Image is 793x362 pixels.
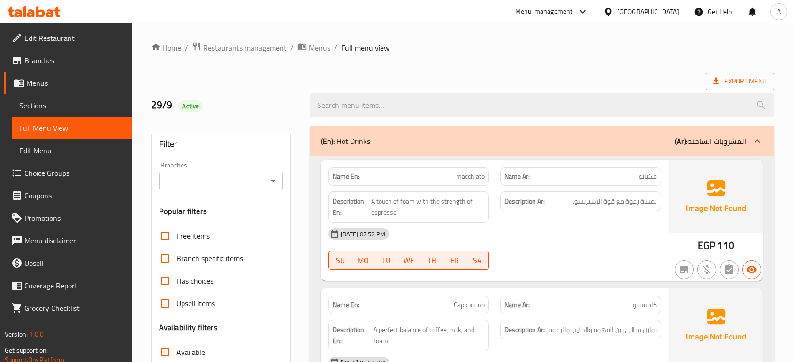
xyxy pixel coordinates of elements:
img: Ae5nvW7+0k+MAAAAAElFTkSuQmCC [669,288,763,362]
button: Open [267,174,280,188]
input: search [310,93,774,117]
span: Edit Restaurant [24,32,125,44]
button: MO [351,251,374,270]
strong: Description En: [333,324,372,347]
span: Available [176,347,205,358]
span: Active [178,102,203,111]
span: macchiato [456,172,485,181]
button: Not has choices [720,260,739,279]
button: WE [397,251,420,270]
a: Coverage Report [4,274,132,297]
strong: Name En: [333,300,359,310]
div: Active [178,100,203,112]
span: Get support on: [5,344,48,356]
span: Cappuccino [454,300,485,310]
span: FR [447,254,463,267]
span: Coupons [24,190,125,201]
li: / [185,42,188,53]
a: Grocery Checklist [4,297,132,319]
nav: breadcrumb [151,42,774,54]
span: Choice Groups [24,167,125,179]
span: Has choices [176,275,213,287]
a: Promotions [4,207,132,229]
span: مكياتو [639,172,657,181]
a: Branches [4,49,132,72]
h2: 29/9 [151,98,298,112]
span: Menu disclaimer [24,235,125,246]
p: المشروبات الساخنة [675,136,746,147]
span: MO [355,254,371,267]
span: Menus [309,42,330,53]
span: Export Menu [713,75,767,87]
span: لمسة رغوة مع قوة الإسبريسو. [573,196,657,207]
span: A perfect balance of coffee, milk, and foam. [374,324,485,347]
strong: Name En: [333,172,359,181]
span: A touch of foam with the strength of espresso. [371,196,485,219]
div: [GEOGRAPHIC_DATA] [617,7,679,17]
strong: Description Ar: [504,196,545,207]
span: Edit Menu [19,145,125,156]
span: توازن مثالي بين القهوة والحليب والرغوة. [547,324,657,336]
a: Menus [4,72,132,94]
p: Hot Drinks [321,136,370,147]
button: TU [374,251,397,270]
span: Menus [26,77,125,89]
strong: Description En: [333,196,369,219]
span: Full menu view [341,42,389,53]
strong: Name Ar: [504,300,530,310]
span: 1.0.0 [29,328,44,340]
a: Choice Groups [4,162,132,184]
a: Home [151,42,181,53]
span: Sections [19,100,125,111]
a: Edit Restaurant [4,27,132,49]
span: 110 [717,236,734,255]
span: Full Menu View [19,122,125,134]
span: Upsell [24,257,125,269]
div: (En): Hot Drinks(Ar):المشروبات الساخنة [310,126,774,156]
button: Purchased item [697,260,716,279]
button: Available [742,260,761,279]
span: WE [401,254,417,267]
button: FR [443,251,466,270]
span: Free items [176,230,210,241]
a: Menus [297,42,330,54]
button: Not branch specific item [675,260,694,279]
span: Export Menu [706,73,774,90]
button: SA [466,251,489,270]
span: EGP [698,236,715,255]
span: SA [470,254,486,267]
span: Branch specific items [176,253,243,264]
b: (Ar): [675,134,687,148]
a: Upsell [4,252,132,274]
li: / [334,42,337,53]
span: TU [378,254,394,267]
span: [DATE] 07:52 PM [337,230,389,239]
h3: Availability filters [159,322,218,333]
h3: Popular filters [159,206,283,217]
a: Coupons [4,184,132,207]
span: Restaurants management [203,42,287,53]
span: Version: [5,328,28,340]
span: Branches [24,55,125,66]
li: / [290,42,294,53]
img: Ae5nvW7+0k+MAAAAAElFTkSuQmCC [669,160,763,233]
span: Grocery Checklist [24,302,125,314]
span: Promotions [24,212,125,224]
a: Restaurants management [192,42,287,54]
strong: Name Ar: [504,172,530,181]
button: SU [328,251,352,270]
span: A [777,7,781,17]
span: Upsell items [176,298,215,309]
strong: Description Ar: [504,324,545,336]
a: Full Menu View [12,117,132,139]
div: Menu-management [515,6,573,17]
span: كابتشينو [633,300,657,310]
button: TH [420,251,443,270]
b: (En): [321,134,335,148]
span: Coverage Report [24,280,125,291]
a: Sections [12,94,132,117]
a: Menu disclaimer [4,229,132,252]
span: SU [333,254,348,267]
span: TH [424,254,440,267]
div: Filter [159,134,283,154]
